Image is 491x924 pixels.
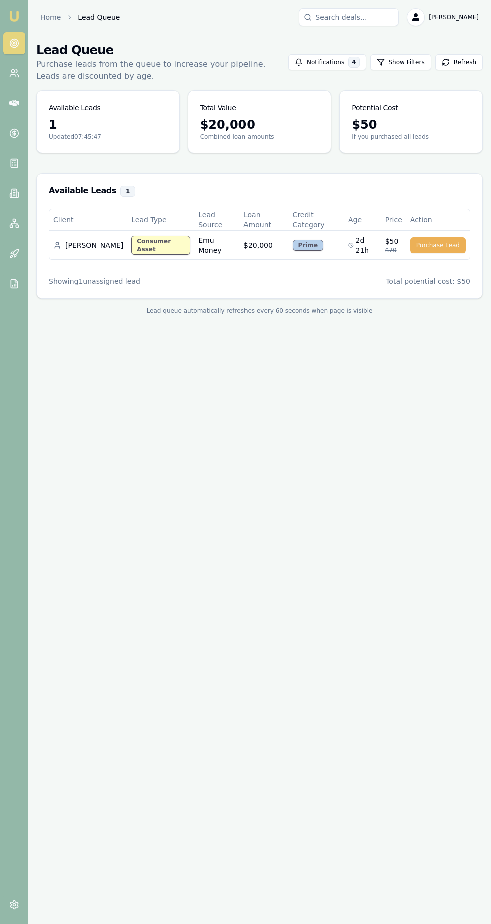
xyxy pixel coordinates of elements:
[194,209,239,231] th: Lead Source
[49,117,167,133] div: 1
[200,117,319,133] div: $ 20,000
[352,117,470,133] div: $ 50
[127,209,194,231] th: Lead Type
[40,12,61,22] a: Home
[49,209,127,231] th: Client
[385,236,399,246] span: $50
[194,231,239,260] td: Emu Money
[49,276,140,286] div: Showing 1 unassigned lead
[131,236,190,255] div: Consumer Asset
[49,103,101,113] h3: Available Leads
[370,54,431,70] button: Show Filters
[289,209,344,231] th: Credit Category
[36,58,288,82] p: Purchase leads from the queue to increase your pipeline. Leads are discounted by age.
[239,231,289,260] td: $20,000
[348,57,359,68] div: 4
[8,10,20,22] img: emu-icon-u.png
[288,54,366,70] button: Notifications4
[381,209,406,231] th: Price
[356,235,377,255] span: 2d 21h
[352,103,398,113] h3: Potential Cost
[200,103,236,113] h3: Total Value
[293,240,323,251] div: Prime
[410,237,466,253] button: Purchase Lead
[53,240,123,250] div: [PERSON_NAME]
[36,307,483,315] div: Lead queue automatically refreshes every 60 seconds when page is visible
[239,209,289,231] th: Loan Amount
[78,12,120,22] span: Lead Queue
[406,209,470,231] th: Action
[200,133,319,141] p: Combined loan amounts
[385,246,402,254] div: $70
[352,133,470,141] p: If you purchased all leads
[299,8,399,26] input: Search deals
[36,42,288,58] h1: Lead Queue
[49,186,470,197] h3: Available Leads
[49,133,167,141] p: Updated 07:45:47
[435,54,483,70] button: Refresh
[344,209,381,231] th: Age
[386,276,470,286] div: Total potential cost: $50
[429,13,479,21] span: [PERSON_NAME]
[120,186,135,197] div: 1
[40,12,120,22] nav: breadcrumb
